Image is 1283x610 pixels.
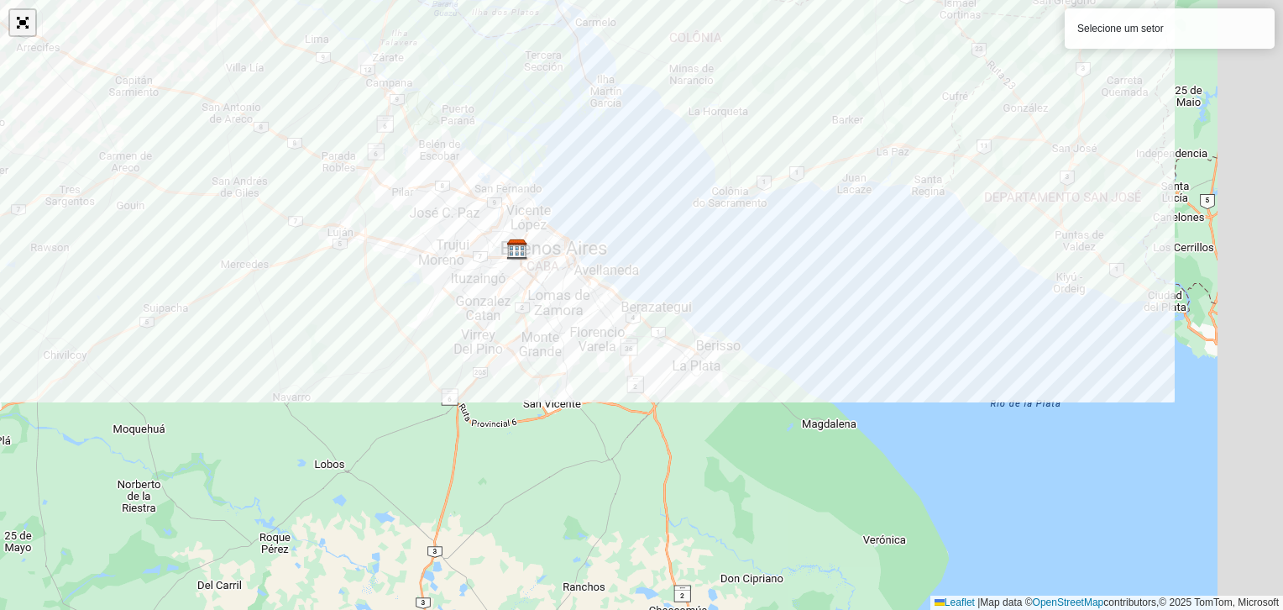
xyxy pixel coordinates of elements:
a: OpenStreetMap [1033,597,1104,608]
span: | [977,597,980,608]
div: Map data © contributors,© 2025 TomTom, Microsoft [930,596,1283,610]
div: Selecione um setor [1065,8,1275,49]
a: Leaflet [935,597,975,608]
a: Abrir mapa em tela cheia [10,10,35,35]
